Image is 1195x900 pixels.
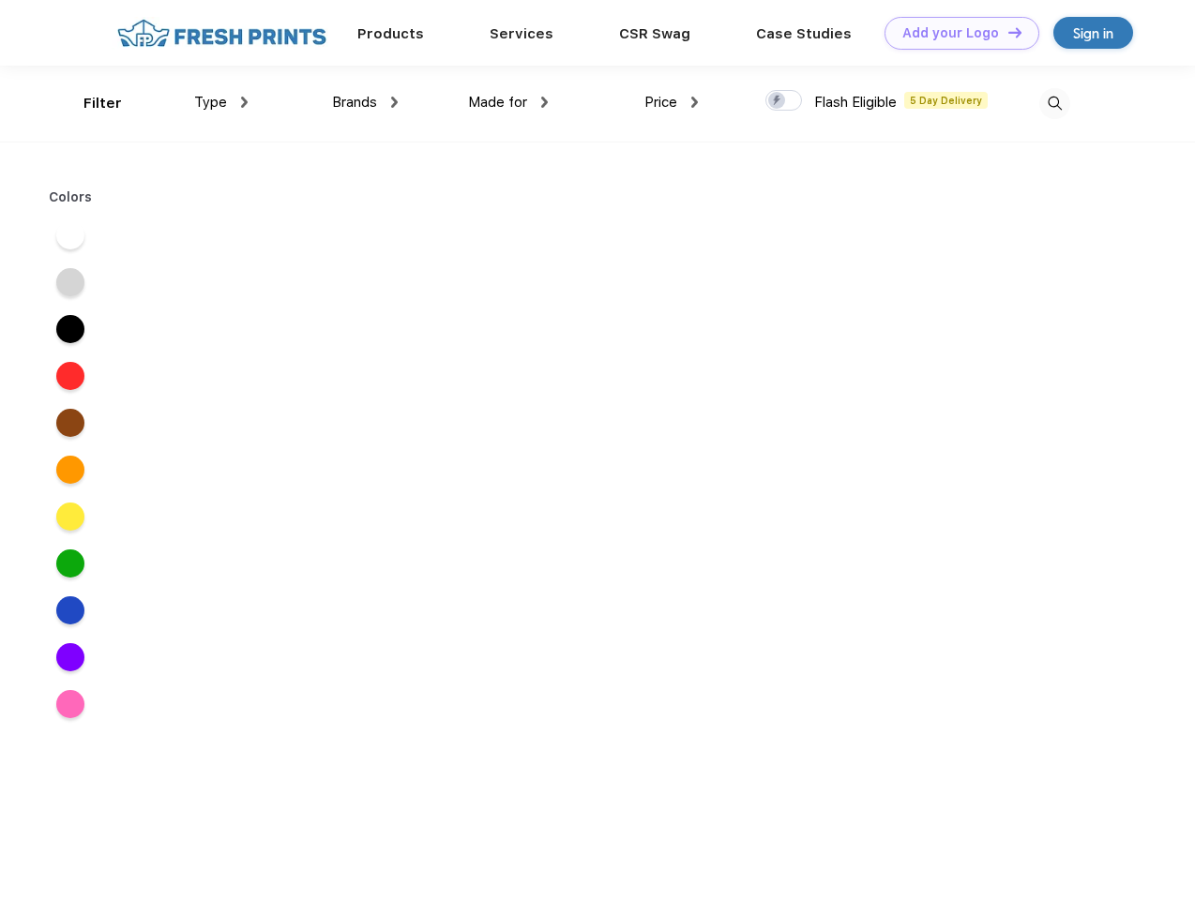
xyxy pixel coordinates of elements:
img: dropdown.png [241,97,248,108]
img: dropdown.png [541,97,548,108]
a: Sign in [1053,17,1133,49]
img: dropdown.png [391,97,398,108]
span: 5 Day Delivery [904,92,988,109]
span: Price [644,94,677,111]
span: Brands [332,94,377,111]
div: Colors [35,187,107,207]
span: Type [194,94,227,111]
img: DT [1008,27,1021,37]
span: Flash Eligible [814,94,897,111]
div: Sign in [1073,22,1113,44]
img: dropdown.png [691,97,698,108]
a: Products [357,25,424,42]
div: Filter [83,93,122,114]
img: fo%20logo%202.webp [112,17,332,50]
img: desktop_search.svg [1039,88,1070,119]
div: Add your Logo [902,25,999,41]
span: Made for [468,94,527,111]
